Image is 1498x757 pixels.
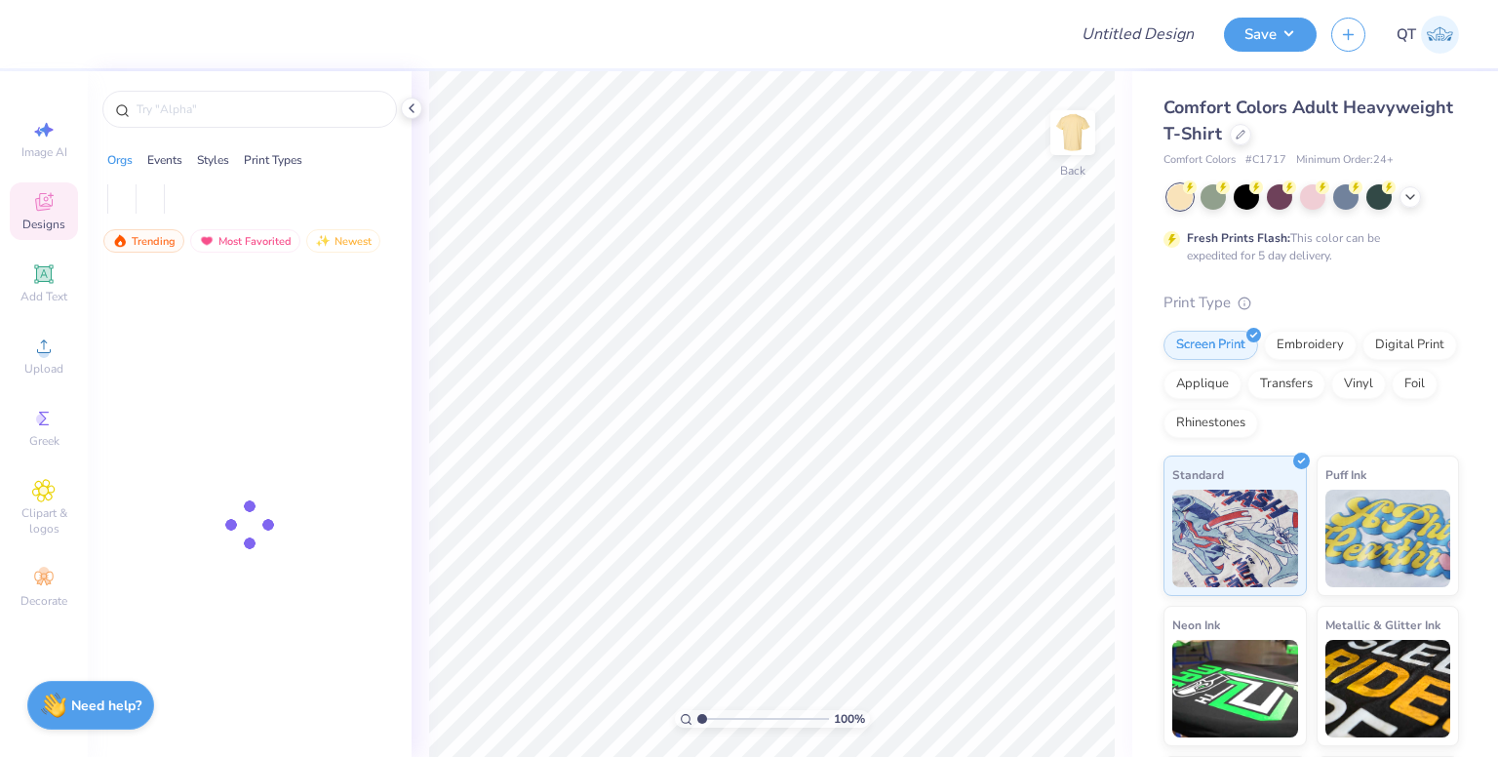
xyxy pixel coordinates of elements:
span: 100 % [834,710,865,728]
img: Puff Ink [1325,490,1451,587]
img: Newest.gif [315,234,331,248]
span: Puff Ink [1325,464,1366,485]
img: Neon Ink [1172,640,1298,737]
div: Vinyl [1331,370,1386,399]
div: Orgs [107,151,133,169]
img: most_fav.gif [199,234,215,248]
div: Newest [306,229,380,253]
span: Clipart & logos [10,505,78,537]
span: Image AI [21,144,67,160]
span: # C1717 [1245,152,1286,169]
span: Greek [29,433,59,449]
img: trending.gif [112,234,128,248]
div: Styles [197,151,229,169]
div: Print Type [1163,292,1459,314]
strong: Need help? [71,697,141,715]
div: This color can be expedited for 5 day delivery. [1187,229,1427,264]
div: Applique [1163,370,1242,399]
div: Digital Print [1362,331,1457,360]
span: Standard [1172,464,1224,485]
input: Try "Alpha" [135,100,384,119]
button: Save [1224,18,1317,52]
div: Trending [103,229,184,253]
span: Designs [22,217,65,232]
img: Qa Test [1421,16,1459,54]
span: Comfort Colors Adult Heavyweight T-Shirt [1163,96,1453,145]
span: Metallic & Glitter Ink [1325,615,1440,635]
input: Untitled Design [1066,15,1209,54]
div: Embroidery [1264,331,1357,360]
div: Foil [1392,370,1438,399]
strong: Fresh Prints Flash: [1187,230,1290,246]
span: QT [1397,23,1416,46]
a: QT [1397,16,1459,54]
img: Metallic & Glitter Ink [1325,640,1451,737]
img: Back [1053,113,1092,152]
div: Most Favorited [190,229,300,253]
div: Transfers [1247,370,1325,399]
span: Neon Ink [1172,615,1220,635]
span: Minimum Order: 24 + [1296,152,1394,169]
div: Screen Print [1163,331,1258,360]
div: Rhinestones [1163,409,1258,438]
div: Events [147,151,182,169]
div: Print Types [244,151,302,169]
span: Upload [24,361,63,377]
div: Back [1060,162,1085,179]
span: Decorate [20,593,67,609]
span: Add Text [20,289,67,304]
span: Comfort Colors [1163,152,1236,169]
img: Standard [1172,490,1298,587]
